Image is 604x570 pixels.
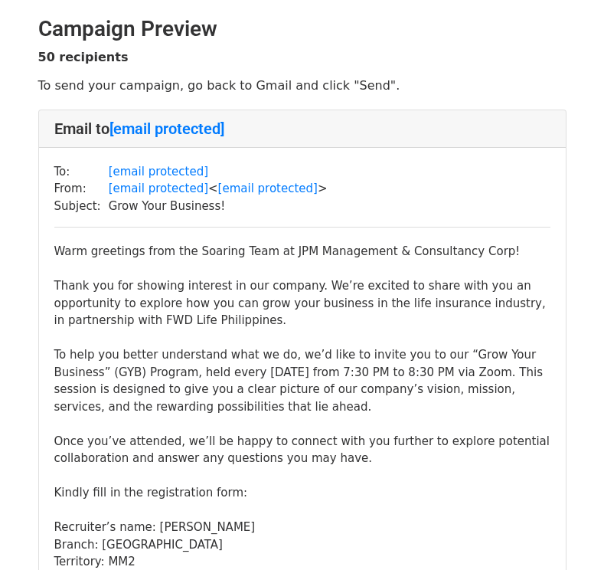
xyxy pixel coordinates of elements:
td: To: [54,163,109,181]
h2: Campaign Preview [38,16,566,42]
td: Subject: [54,198,109,215]
div: Recruiter’s name: [PERSON_NAME] [54,519,550,536]
a: [email protected] [109,120,224,138]
td: Grow Your Business! [109,198,328,215]
h4: Email to [54,120,550,138]
a: [email protected] [109,182,208,195]
div: Branch: [GEOGRAPHIC_DATA] [54,536,550,554]
p: To send your campaign, go back to Gmail and click "Send". [38,77,566,93]
strong: 50 recipients [38,50,129,64]
td: From: [54,180,109,198]
div: Thank you for showing interest in our company. We’re excited to share with you an opportunity to ... [54,260,550,502]
div: Warm greetings from the Soaring Team at JPM Management & Consultancy Corp! [54,243,550,260]
a: [email protected] [218,182,318,195]
td: < > [109,180,328,198]
a: [email protected] [109,165,208,179]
